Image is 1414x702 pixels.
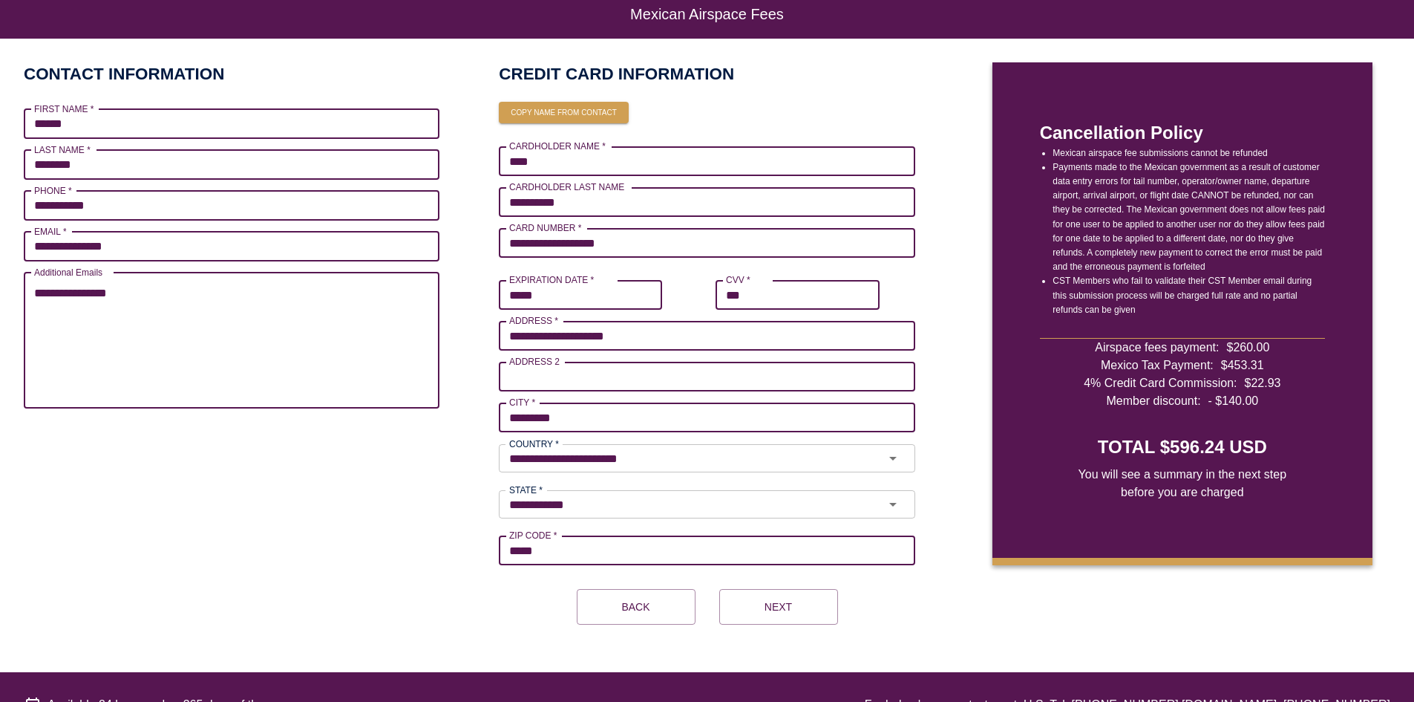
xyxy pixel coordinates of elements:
[499,62,914,85] h2: CREDIT CARD INFORMATION
[1101,357,1214,374] span: Mexico Tax Payment:
[1098,435,1267,460] h4: TOTAL $596.24 USD
[34,143,91,156] label: LAST NAME *
[1068,466,1296,501] span: You will see a summary in the next step before you are charged
[34,184,72,197] label: PHONE *
[59,13,1355,15] h6: Mexican Airspace Fees
[726,273,750,286] label: CVV *
[1040,120,1325,146] p: Cancellation Policy
[1095,339,1219,357] span: Airspace fees payment:
[1053,274,1325,317] li: CST Members who fail to validate their CST Member email during this submission process will be ch...
[509,438,559,450] label: COUNTRY *
[1221,357,1264,374] span: $ 453.31
[577,589,695,625] button: Back
[1053,160,1325,275] li: Payments made to the Mexican government as a result of customer data entry errors for tail number...
[34,266,102,279] label: Additional Emails
[509,529,557,542] label: ZIP CODE *
[877,494,910,515] button: Open
[1053,146,1325,160] li: Mexican airspace fee submissions cannot be refunded
[499,102,628,124] button: Copy name from contact
[1244,374,1280,392] span: $ 22.93
[509,484,543,496] label: STATE *
[1227,339,1270,357] span: $ 260.00
[509,221,581,234] label: CARD NUMBER *
[34,225,67,238] label: EMAIL *
[509,273,594,286] label: EXPIRATION DATE *
[719,589,838,625] button: Next
[509,140,606,152] label: CARDHOLDER NAME *
[1208,392,1259,410] span: - $ 140.00
[1084,374,1237,392] span: 4% Credit Card Commission:
[24,62,224,85] h2: CONTACT INFORMATION
[509,314,558,327] label: ADDRESS *
[34,411,429,426] p: Up to X email addresses separated by a comma
[509,396,535,409] label: CITY *
[509,181,624,193] label: CARDHOLDER LAST NAME
[1106,392,1200,410] span: Member discount:
[509,355,560,368] label: ADDRESS 2
[34,103,94,115] label: FIRST NAME *
[877,448,910,469] button: Open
